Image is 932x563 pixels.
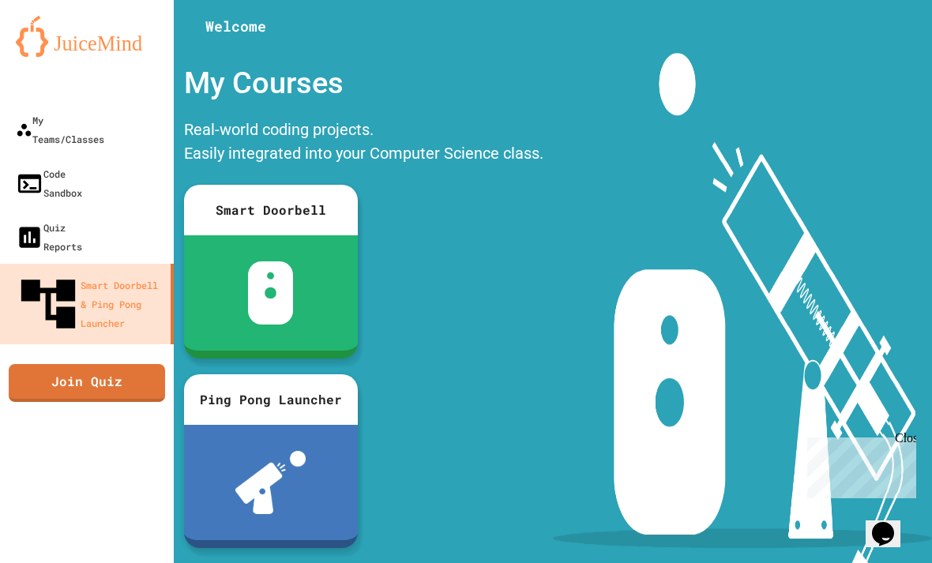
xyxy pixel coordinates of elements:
div: My Teams/Classes [16,111,104,148]
img: ppl-with-ball.png [235,451,306,514]
iframe: chat widget [866,500,916,547]
div: Quiz Reports [16,218,82,256]
div: Ping Pong Launcher [184,374,358,425]
div: Smart Doorbell & Ping Pong Launcher [16,272,164,336]
div: Real-world coding projects. Easily integrated into your Computer Science class. [176,114,551,173]
a: Join Quiz [9,364,165,402]
div: Smart Doorbell [184,185,358,235]
div: My Courses [176,53,551,114]
div: Chat with us now!Close [6,6,109,100]
img: sdb-white.svg [248,261,293,325]
iframe: chat widget [801,431,916,498]
img: logo-orange.svg [16,16,158,57]
div: Code Sandbox [16,164,82,202]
